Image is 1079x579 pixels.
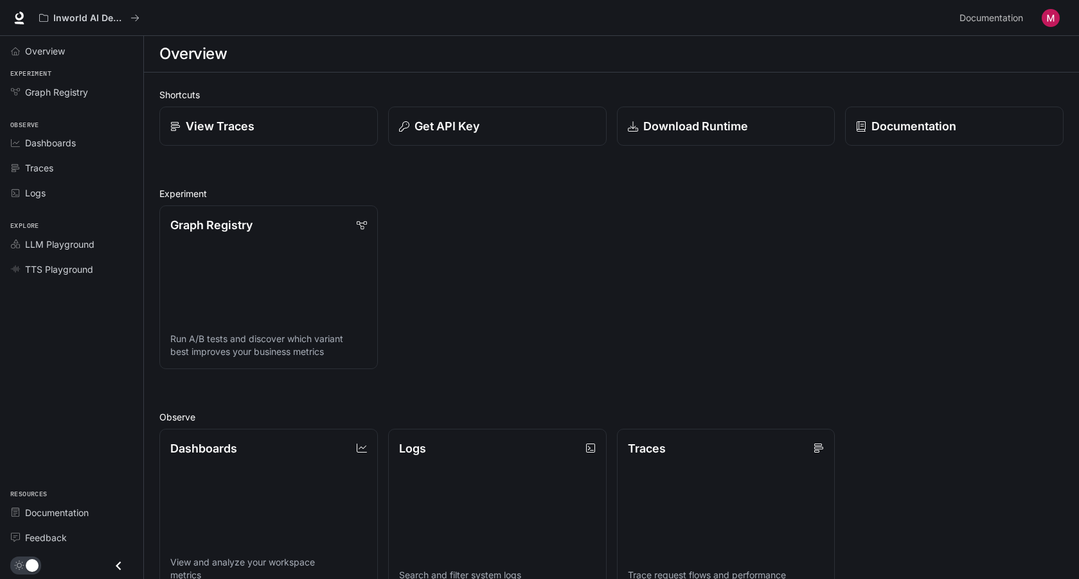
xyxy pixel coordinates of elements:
[25,161,53,175] span: Traces
[5,182,138,204] a: Logs
[159,410,1064,424] h2: Observe
[104,553,133,579] button: Close drawer
[25,186,46,200] span: Logs
[1042,9,1060,27] img: User avatar
[388,107,607,146] button: Get API Key
[5,501,138,524] a: Documentation
[26,558,39,572] span: Dark mode toggle
[186,117,254,135] p: View Traces
[170,216,253,234] p: Graph Registry
[25,85,88,99] span: Graph Registry
[5,81,138,103] a: Graph Registry
[959,10,1023,26] span: Documentation
[25,238,94,251] span: LLM Playground
[159,41,227,67] h1: Overview
[845,107,1064,146] a: Documentation
[25,263,93,276] span: TTS Playground
[954,5,1033,31] a: Documentation
[5,233,138,255] a: LLM Playground
[617,107,835,146] a: Download Runtime
[415,117,479,135] p: Get API Key
[399,440,426,457] p: Logs
[5,526,138,549] a: Feedback
[53,13,125,24] p: Inworld AI Demos
[5,157,138,179] a: Traces
[871,117,956,135] p: Documentation
[5,40,138,62] a: Overview
[5,132,138,154] a: Dashboards
[25,506,89,519] span: Documentation
[25,136,76,150] span: Dashboards
[159,107,378,146] a: View Traces
[643,117,748,135] p: Download Runtime
[25,531,67,544] span: Feedback
[159,205,378,369] a: Graph RegistryRun A/B tests and discover which variant best improves your business metrics
[159,88,1064,101] h2: Shortcuts
[170,333,367,358] p: Run A/B tests and discover which variant best improves your business metrics
[170,440,237,457] p: Dashboards
[159,187,1064,200] h2: Experiment
[628,440,666,457] p: Traces
[25,44,65,58] span: Overview
[5,258,138,281] a: TTS Playground
[33,5,145,31] button: All workspaces
[1038,5,1064,31] button: User avatar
